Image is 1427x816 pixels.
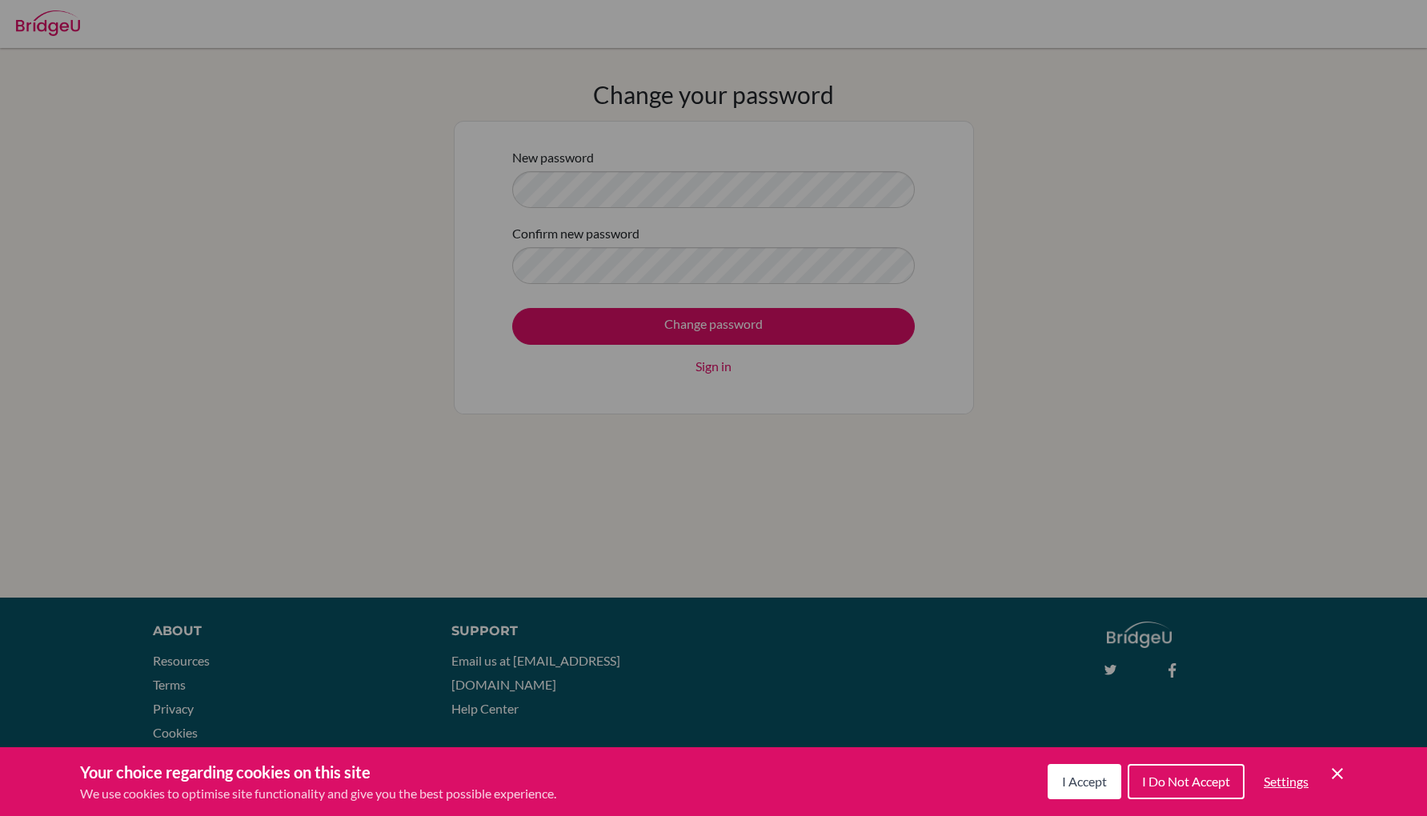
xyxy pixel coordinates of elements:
button: I Do Not Accept [1128,764,1245,799]
span: Settings [1264,774,1309,789]
button: I Accept [1048,764,1121,799]
span: I Accept [1062,774,1107,789]
h3: Your choice regarding cookies on this site [80,760,556,784]
button: Settings [1251,766,1321,798]
button: Save and close [1328,764,1347,783]
span: I Do Not Accept [1142,774,1230,789]
p: We use cookies to optimise site functionality and give you the best possible experience. [80,784,556,803]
